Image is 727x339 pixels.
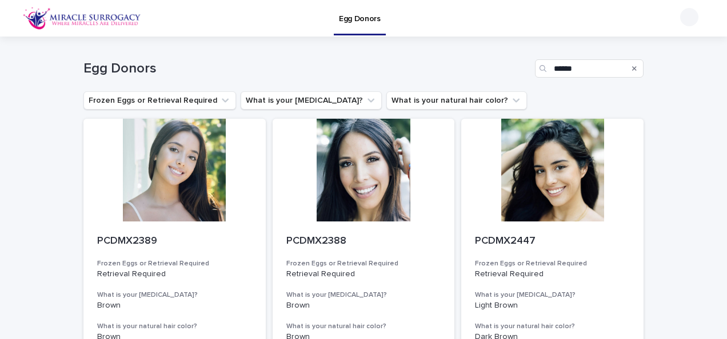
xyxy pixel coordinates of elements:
h3: What is your natural hair color? [97,322,252,331]
h3: Frozen Eggs or Retrieval Required [475,259,630,268]
input: Search [535,59,644,78]
p: PCDMX2447 [475,235,630,248]
p: Retrieval Required [97,269,252,279]
button: What is your natural hair color? [386,91,527,110]
h1: Egg Donors [83,60,530,77]
img: OiFFDOGZQuirLhrlO1ag [23,7,141,30]
h3: What is your natural hair color? [475,322,630,331]
h3: What is your [MEDICAL_DATA]? [97,290,252,300]
p: PCDMX2389 [97,235,252,248]
h3: Frozen Eggs or Retrieval Required [97,259,252,268]
button: What is your eye color? [241,91,382,110]
h3: What is your [MEDICAL_DATA]? [286,290,441,300]
h3: What is your natural hair color? [286,322,441,331]
p: Brown [286,301,441,310]
h3: What is your [MEDICAL_DATA]? [475,290,630,300]
p: PCDMX2388 [286,235,441,248]
p: Light Brown [475,301,630,310]
p: Retrieval Required [475,269,630,279]
button: Frozen Eggs or Retrieval Required [83,91,236,110]
p: Retrieval Required [286,269,441,279]
h3: Frozen Eggs or Retrieval Required [286,259,441,268]
p: Brown [97,301,252,310]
